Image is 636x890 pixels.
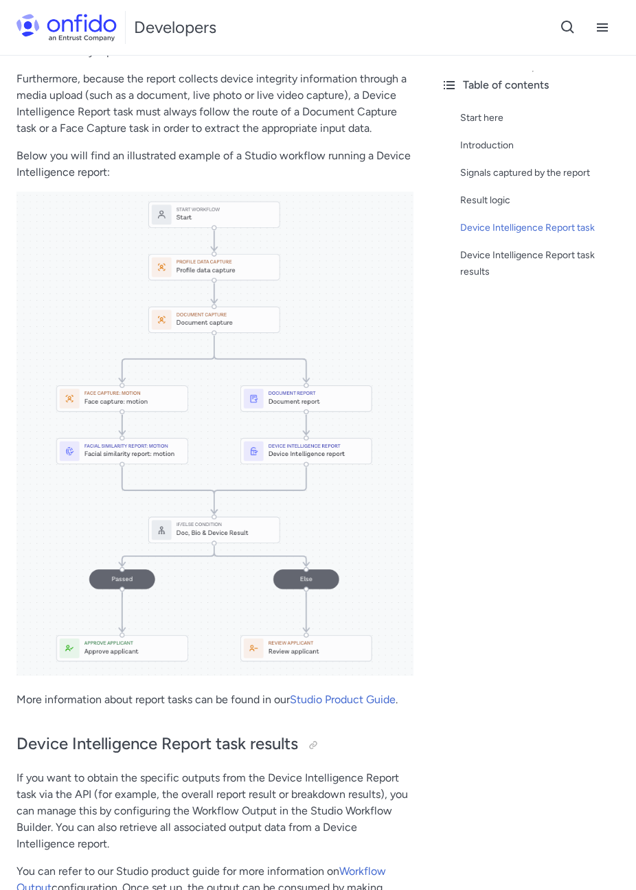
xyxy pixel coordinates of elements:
a: Signals captured by the report [460,165,625,181]
a: Result logic [460,192,625,209]
h2: Device Intelligence Report task results [16,733,413,756]
svg: Open navigation menu button [594,19,611,36]
a: Device Intelligence Report task [460,220,625,236]
button: Open navigation menu button [585,10,620,45]
p: Below you will find an illustrated example of a Studio workflow running a Device Intelligence rep... [16,148,413,181]
a: Start here [460,110,625,126]
button: Open search button [551,10,585,45]
a: Introduction [460,137,625,154]
p: If you want to obtain the specific outputs from the Device Intelligence Report task via the API (... [16,770,413,852]
a: Studio Product Guide [290,693,396,706]
img: Device intelligence workflow [16,192,413,676]
p: Furthermore, because the report collects device integrity information through a media upload (suc... [16,71,413,137]
svg: Open search button [560,19,576,36]
img: Onfido Logo [16,14,117,41]
div: Table of contents [441,77,625,93]
h1: Developers [134,16,216,38]
p: More information about report tasks can be found in our . [16,692,413,708]
a: Device Intelligence Report task results [460,247,625,280]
